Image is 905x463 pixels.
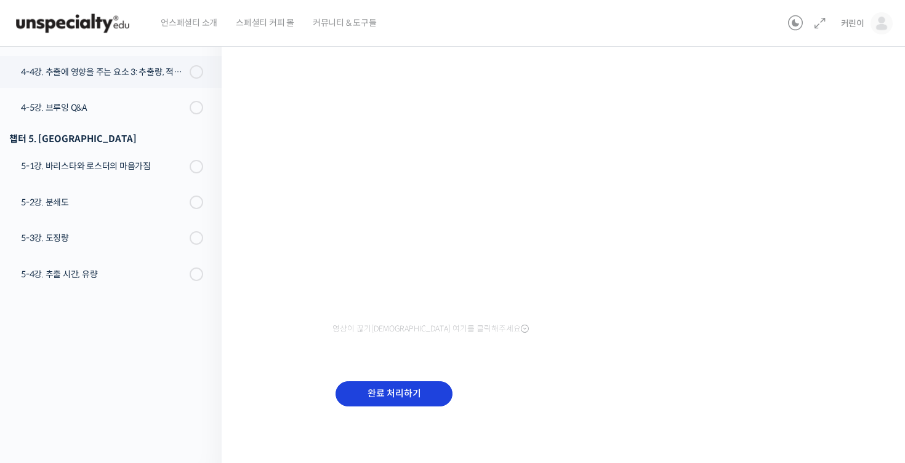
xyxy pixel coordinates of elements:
[159,361,236,392] a: 설정
[21,101,186,114] div: 4-5강. 브루잉 Q&A
[21,231,186,245] div: 5-3강. 도징량
[81,361,159,392] a: 대화
[113,380,127,390] span: 대화
[190,379,205,389] span: 설정
[21,267,186,281] div: 5-4강. 추출 시간, 유량
[21,159,186,173] div: 5-1강. 바리스타와 로스터의 마음가짐
[841,18,864,29] span: 커린이
[336,381,452,406] input: 완료 처리하기
[21,65,186,79] div: 4-4강. 추출에 영향을 주는 요소 3: 추출량, 적정 추출수의 양
[9,130,203,147] div: 챕터 5. [GEOGRAPHIC_DATA]
[332,324,529,334] span: 영상이 끊기[DEMOGRAPHIC_DATA] 여기를 클릭해주세요
[4,361,81,392] a: 홈
[21,196,186,209] div: 5-2강. 분쇄도
[39,379,46,389] span: 홈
